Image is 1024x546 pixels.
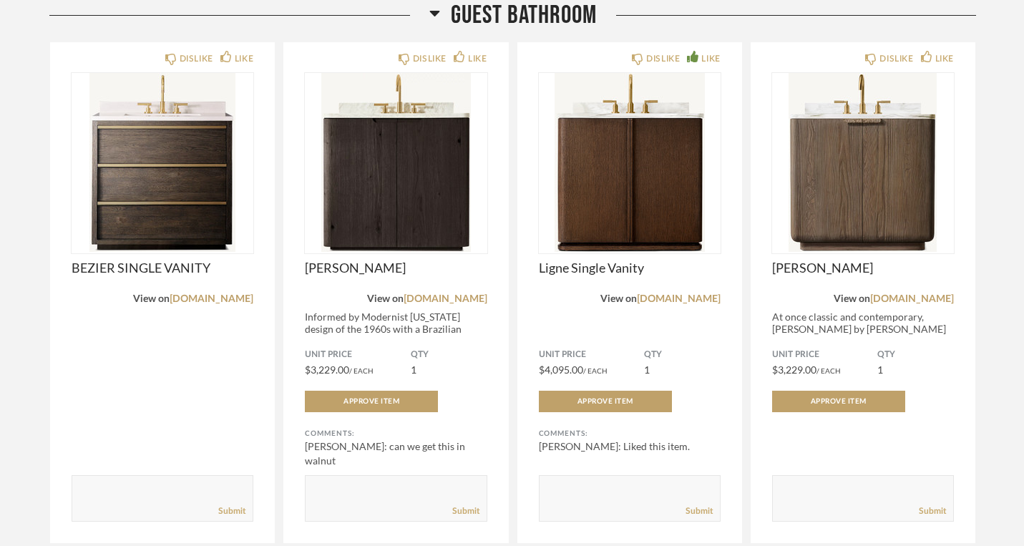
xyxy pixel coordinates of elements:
[305,349,410,361] span: Unit Price
[452,505,479,517] a: Submit
[539,439,721,454] div: [PERSON_NAME]: Liked this item.
[218,505,245,517] a: Submit
[133,294,170,304] span: View on
[772,391,905,412] button: Approve Item
[772,311,954,347] div: At once classic and contemporary, [PERSON_NAME] by [PERSON_NAME] is characterized by crisp line...
[305,439,487,468] div: [PERSON_NAME]: can we get this in walnut
[180,52,213,66] div: DISLIKE
[539,391,672,412] button: Approve Item
[72,260,253,276] span: BEZIER SINGLE VANITY
[637,294,721,304] a: [DOMAIN_NAME]
[413,52,447,66] div: DISLIKE
[877,364,883,376] span: 1
[686,505,713,517] a: Submit
[870,294,954,304] a: [DOMAIN_NAME]
[646,52,680,66] div: DISLIKE
[404,294,487,304] a: [DOMAIN_NAME]
[600,294,637,304] span: View on
[411,349,487,361] span: QTY
[343,398,399,405] span: Approve Item
[701,52,720,66] div: LIKE
[170,294,253,304] a: [DOMAIN_NAME]
[305,260,487,276] span: [PERSON_NAME]
[539,364,583,376] span: $4,095.00
[577,398,633,405] span: Approve Item
[305,73,487,252] img: undefined
[877,349,954,361] span: QTY
[411,364,416,376] span: 1
[349,366,374,375] span: / Each
[935,52,954,66] div: LIKE
[539,349,644,361] span: Unit Price
[367,294,404,304] span: View on
[919,505,946,517] a: Submit
[834,294,870,304] span: View on
[539,426,721,441] div: Comments:
[772,73,954,252] img: undefined
[811,398,867,405] span: Approve Item
[644,349,721,361] span: QTY
[305,426,487,441] div: Comments:
[305,391,438,412] button: Approve Item
[772,364,816,376] span: $3,229.00
[772,349,877,361] span: Unit Price
[583,366,608,375] span: / Each
[72,73,253,252] img: undefined
[772,260,954,276] span: [PERSON_NAME]
[539,260,721,276] span: Ligne Single Vanity
[305,364,349,376] span: $3,229.00
[816,366,841,375] span: / Each
[235,52,253,66] div: LIKE
[879,52,913,66] div: DISLIKE
[644,364,650,376] span: 1
[468,52,487,66] div: LIKE
[305,311,487,347] div: Informed by Modernist [US_STATE] design of the 1960s with a Brazilian sensibility, the M...
[539,73,721,252] img: undefined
